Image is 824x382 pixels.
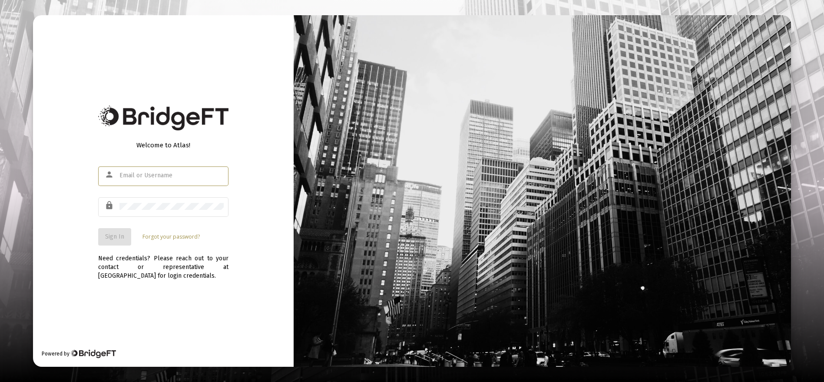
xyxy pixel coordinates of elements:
img: Bridge Financial Technology Logo [70,349,116,358]
input: Email or Username [119,172,224,179]
mat-icon: lock [105,200,115,211]
div: Welcome to Atlas! [98,141,228,149]
mat-icon: person [105,169,115,180]
div: Powered by [42,349,116,358]
div: Need credentials? Please reach out to your contact or representative at [GEOGRAPHIC_DATA] for log... [98,246,228,280]
img: Bridge Financial Technology Logo [98,106,228,130]
a: Forgot your password? [142,233,200,241]
button: Sign In [98,228,131,246]
span: Sign In [105,233,124,240]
